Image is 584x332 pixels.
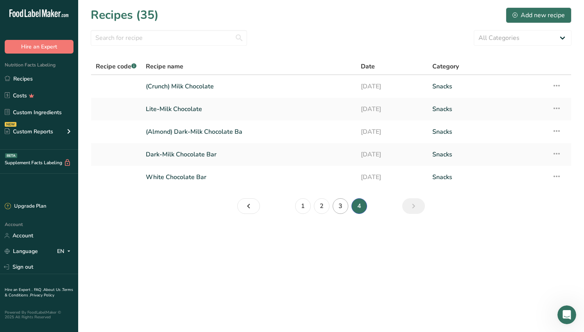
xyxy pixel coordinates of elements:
[43,287,62,293] a: About Us .
[5,287,73,298] a: Terms & Conditions .
[5,287,32,293] a: Hire an Expert .
[333,198,348,214] a: Page 3.
[30,293,54,298] a: Privacy Policy
[34,287,43,293] a: FAQ .
[146,62,183,71] span: Recipe name
[512,11,565,20] div: Add new recipe
[432,62,459,71] span: Category
[402,198,425,214] a: Page 5.
[361,78,423,95] a: [DATE]
[5,127,53,136] div: Custom Reports
[432,78,543,95] a: Snacks
[91,6,159,24] h1: Recipes (35)
[5,203,46,210] div: Upgrade Plan
[506,7,571,23] button: Add new recipe
[146,169,351,185] a: White Chocolate Bar
[91,30,247,46] input: Search for recipe
[432,146,543,163] a: Snacks
[146,78,351,95] a: (Crunch) Milk Chocolate
[314,198,330,214] a: Page 2.
[5,310,73,319] div: Powered By FoodLabelMaker © 2025 All Rights Reserved
[146,146,351,163] a: Dark-Milk Chocolate Bar
[146,101,351,117] a: Lite-Milk Chocolate
[361,146,423,163] a: [DATE]
[5,153,17,158] div: BETA
[361,101,423,117] a: [DATE]
[5,244,38,258] a: Language
[96,62,136,71] span: Recipe code
[295,198,311,214] a: Page 1.
[432,101,543,117] a: Snacks
[432,124,543,140] a: Snacks
[557,305,576,324] iframe: Intercom live chat
[432,169,543,185] a: Snacks
[146,124,351,140] a: (Almond) Dark-Milk Chocolate Ba
[5,122,16,127] div: NEW
[237,198,260,214] a: Page 3.
[361,62,375,71] span: Date
[5,40,73,54] button: Hire an Expert
[361,124,423,140] a: [DATE]
[361,169,423,185] a: [DATE]
[57,247,73,256] div: EN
